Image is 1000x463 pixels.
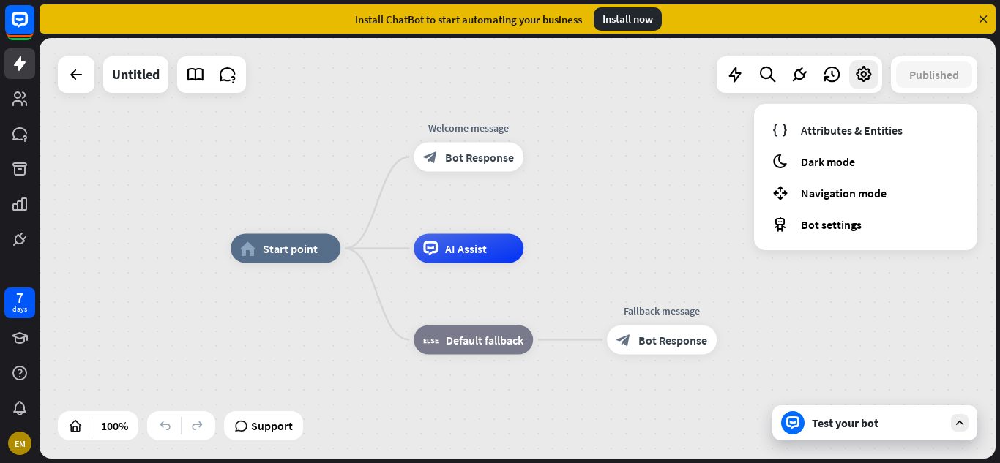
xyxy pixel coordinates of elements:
[423,333,439,347] i: block_fallback
[446,333,523,347] span: Default fallback
[638,333,707,347] span: Bot Response
[263,241,318,256] span: Start point
[403,121,534,135] div: Welcome message
[616,333,631,347] i: block_bot_response
[594,7,662,31] div: Install now
[596,304,728,318] div: Fallback message
[112,56,160,93] div: Untitled
[766,116,966,144] a: Attributes & Entities
[251,414,293,437] span: Support
[801,186,887,200] span: Navigation mode
[12,304,27,315] div: days
[240,241,255,256] i: home_2
[423,150,438,165] i: block_bot_response
[772,153,788,170] i: moon
[812,415,944,430] div: Test your bot
[896,61,972,88] button: Published
[445,150,514,165] span: Bot Response
[355,12,582,26] div: Install ChatBot to start automating your business
[97,414,133,437] div: 100%
[8,432,31,455] div: EM
[801,123,903,138] span: Attributes & Entities
[801,154,855,169] span: Dark mode
[801,217,862,232] span: Bot settings
[4,287,35,318] a: 7 days
[445,241,487,256] span: AI Assist
[16,291,23,304] div: 7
